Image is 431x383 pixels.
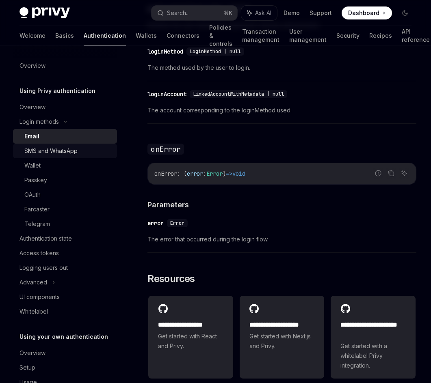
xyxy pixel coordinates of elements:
[206,170,223,177] span: Error
[342,6,392,19] a: Dashboard
[24,146,78,156] div: SMS and WhatsApp
[147,272,195,285] span: Resources
[386,168,396,179] button: Copy the contents from the code block
[147,199,189,210] span: Parameters
[13,158,117,173] a: Wallet
[158,331,223,351] span: Get started with React and Privy.
[289,26,327,45] a: User management
[19,263,68,273] div: Logging users out
[13,129,117,144] a: Email
[147,90,186,98] div: loginAccount
[13,187,117,202] a: OAuth
[224,10,232,16] span: ⌘ K
[84,26,126,45] a: Authentication
[249,331,315,351] span: Get started with Next.js and Privy.
[167,26,199,45] a: Connectors
[167,8,190,18] div: Search...
[147,144,184,155] code: onError
[154,170,177,177] span: onError
[369,26,392,45] a: Recipes
[203,170,206,177] span: :
[242,26,279,45] a: Transaction management
[19,307,48,316] div: Whitelabel
[340,341,406,370] span: Get started with a whitelabel Privy integration.
[147,219,164,227] div: error
[170,220,184,226] span: Error
[177,170,187,177] span: : (
[55,26,74,45] a: Basics
[13,246,117,260] a: Access tokens
[19,86,95,96] h5: Using Privy authentication
[24,190,41,200] div: OAuth
[13,58,117,73] a: Overview
[19,234,72,243] div: Authentication state
[13,346,117,360] a: Overview
[24,204,50,214] div: Farcaster
[193,91,284,97] span: LinkedAccountWithMetadata | null
[399,168,409,179] button: Ask AI
[336,26,360,45] a: Security
[136,26,157,45] a: Wallets
[190,48,241,55] span: LoginMethod | null
[19,332,108,342] h5: Using your own authentication
[187,170,203,177] span: error
[147,63,416,73] span: The method used by the user to login.
[19,278,47,287] div: Advanced
[19,292,60,302] div: UI components
[19,363,35,372] div: Setup
[13,173,117,187] a: Passkey
[373,168,383,179] button: Report incorrect code
[402,26,430,45] a: API reference
[24,161,41,170] div: Wallet
[399,6,412,19] button: Toggle dark mode
[13,360,117,375] a: Setup
[284,9,300,17] a: Demo
[19,348,45,358] div: Overview
[19,117,59,127] div: Login methods
[348,9,379,17] span: Dashboard
[147,105,416,115] span: The account corresponding to the loginMethod used.
[255,9,271,17] span: Ask AI
[310,9,332,17] a: Support
[13,304,117,319] a: Whitelabel
[19,248,59,258] div: Access tokens
[19,26,45,45] a: Welcome
[13,290,117,304] a: UI components
[147,235,416,244] span: The error that occurred during the login flow.
[241,6,277,20] button: Ask AI
[13,144,117,158] a: SMS and WhatsApp
[232,170,245,177] span: void
[147,47,183,56] div: loginMethod
[19,7,70,19] img: dark logo
[209,26,232,45] a: Policies & controls
[19,61,45,71] div: Overview
[24,175,47,185] div: Passkey
[24,219,50,229] div: Telegram
[223,170,226,177] span: )
[13,217,117,231] a: Telegram
[13,260,117,275] a: Logging users out
[13,202,117,217] a: Farcaster
[13,100,117,114] a: Overview
[152,6,237,20] button: Search...⌘K
[13,231,117,246] a: Authentication state
[24,131,39,141] div: Email
[19,102,45,112] div: Overview
[226,170,232,177] span: =>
